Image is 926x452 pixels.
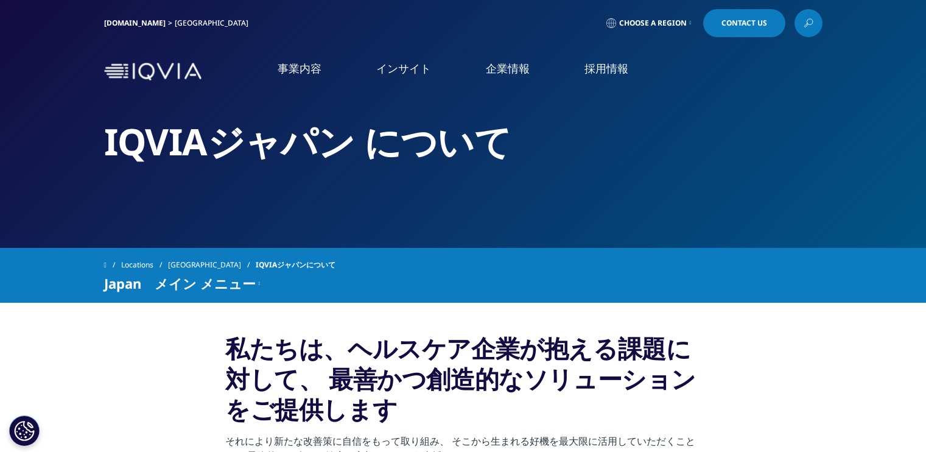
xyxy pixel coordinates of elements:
a: 事業内容 [278,61,321,76]
a: [GEOGRAPHIC_DATA] [168,254,256,276]
div: [GEOGRAPHIC_DATA] [175,18,253,28]
span: IQVIAジャパンについて [256,254,335,276]
span: Contact Us [721,19,767,27]
h2: IQVIAジャパン について [104,119,823,164]
a: 企業情報 [486,61,530,76]
h3: 私たちは、ヘルスケア企業が抱える課題に対して、 最善かつ創造的なソリューションをご提供します [225,333,701,434]
a: Contact Us [703,9,785,37]
span: Japan メイン メニュー [104,276,256,291]
span: Choose a Region [619,18,687,28]
nav: Primary [206,43,823,101]
button: Cookie 設定 [9,415,40,446]
a: [DOMAIN_NAME] [104,18,166,28]
a: Locations [121,254,168,276]
a: インサイト [376,61,431,76]
a: 採用情報 [584,61,628,76]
